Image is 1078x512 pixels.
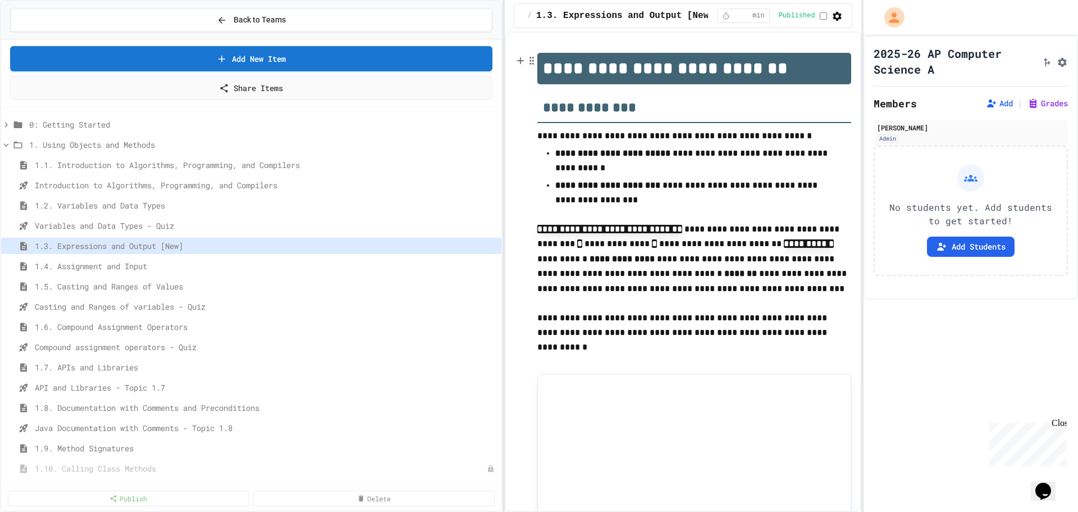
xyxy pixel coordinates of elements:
[1041,55,1052,68] button: Click to see fork details
[35,321,497,333] span: 1.6. Compound Assignment Operators
[4,4,77,71] div: Chat with us now!Close
[874,96,917,111] h2: Members
[1027,98,1068,109] button: Grades
[35,280,497,292] span: 1.5. Casting and Ranges of Values
[752,11,765,20] span: min
[35,220,497,232] span: Variables and Data Types - Quiz
[884,201,1058,228] p: No students yet. Add students to get started!
[234,14,286,26] span: Back to Teams
[874,46,1036,77] h1: 2025-26 AP Computer Science A
[10,8,492,32] button: Back to Teams
[528,11,532,20] span: /
[536,9,714,22] span: 1.3. Expressions and Output [New]
[8,491,249,506] a: Publish
[10,76,492,100] a: Share Items
[35,159,497,171] span: 1.1. Introduction to Algorithms, Programming, and Compilers
[35,402,497,414] span: 1.8. Documentation with Comments and Preconditions
[1057,55,1068,68] button: Assignment Settings
[927,237,1015,257] button: Add Students
[35,361,497,373] span: 1.7. APIs and Libraries
[35,463,487,474] span: 1.10. Calling Class Methods
[35,382,497,393] span: API and Libraries - Topic 1.7
[779,11,815,20] span: Published
[35,260,497,272] span: 1.4. Assignment and Input
[29,139,497,151] span: 1. Using Objects and Methods
[29,119,497,130] span: 0: Getting Started
[1031,467,1067,501] iframe: chat widget
[877,123,1065,133] div: [PERSON_NAME]
[35,240,497,252] span: 1.3. Expressions and Output [New]
[986,98,1013,109] button: Add
[779,8,827,22] div: Content is published and visible to students
[35,179,497,191] span: Introduction to Algorithms, Programming, and Compilers
[1017,97,1023,110] span: |
[35,341,497,353] span: Compound assignment operators - Quiz
[985,418,1067,466] iframe: chat widget
[873,4,907,30] div: My Account
[35,200,497,211] span: 1.2. Variables and Data Types
[253,491,494,506] a: Delete
[35,301,497,312] span: Casting and Ranges of variables - Quiz
[877,134,898,143] div: Admin
[35,422,497,434] span: Java Documentation with Comments - Topic 1.8
[35,442,497,454] span: 1.9. Method Signatures
[820,12,827,20] input: publish toggle
[10,46,492,71] a: Add New Item
[487,465,495,473] div: Unpublished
